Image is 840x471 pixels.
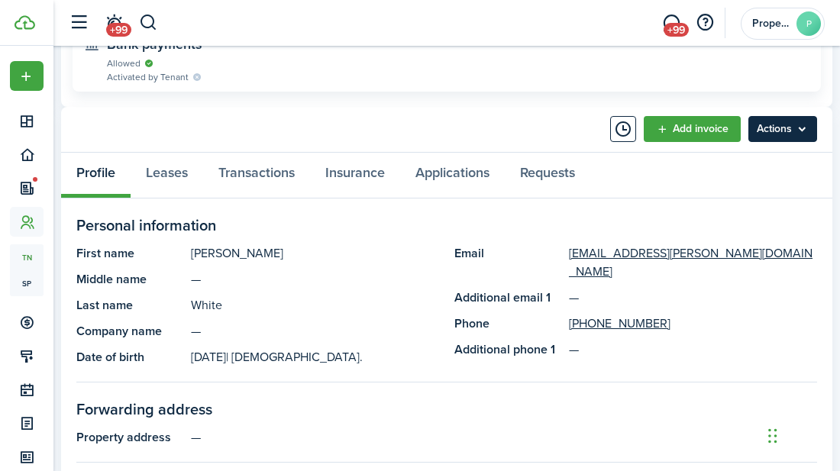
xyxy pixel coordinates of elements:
[131,153,203,198] a: Leases
[748,116,817,142] menu-btn: Actions
[692,10,718,36] button: Open resource center
[644,116,741,142] a: Add invoice
[10,61,44,91] button: Open menu
[191,428,817,447] panel-main-description: —
[15,15,35,30] img: TenantCloud
[752,18,790,29] span: Property
[191,322,439,340] panel-main-description: —
[76,270,183,289] panel-main-title: Middle name
[106,23,131,37] span: +99
[768,413,777,459] div: Drag
[203,153,310,198] a: Transactions
[505,153,590,198] a: Requests
[76,244,183,263] panel-main-title: First name
[454,244,561,281] panel-main-title: Email
[191,348,439,366] panel-main-description: [DATE]
[454,289,561,307] panel-main-title: Additional email 1
[99,4,128,43] a: Notifications
[76,348,183,366] panel-main-title: Date of birth
[191,296,439,315] panel-main-description: White
[454,315,561,333] panel-main-title: Phone
[10,244,44,270] a: tn
[664,23,689,37] span: +99
[569,244,817,281] a: [EMAIL_ADDRESS][PERSON_NAME][DOMAIN_NAME]
[139,10,158,36] button: Search
[569,315,670,333] a: [PHONE_NUMBER]
[64,8,93,37] button: Open sidebar
[76,428,183,447] panel-main-title: Property address
[10,270,44,296] a: sp
[454,340,561,359] panel-main-title: Additional phone 1
[76,214,817,237] panel-main-section-title: Personal information
[107,70,189,84] span: Activated by Tenant
[796,11,821,36] avatar-text: P
[657,4,686,43] a: Messaging
[610,116,636,142] button: Timeline
[310,153,400,198] a: Insurance
[76,322,183,340] panel-main-title: Company name
[107,56,141,70] span: Allowed
[226,348,363,366] span: | [DEMOGRAPHIC_DATA].
[400,153,505,198] a: Applications
[76,296,183,315] panel-main-title: Last name
[764,398,840,471] iframe: Chat Widget
[191,244,439,263] panel-main-description: [PERSON_NAME]
[191,270,439,289] panel-main-description: —
[76,398,817,421] panel-main-section-title: Forwarding address
[748,116,817,142] button: Open menu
